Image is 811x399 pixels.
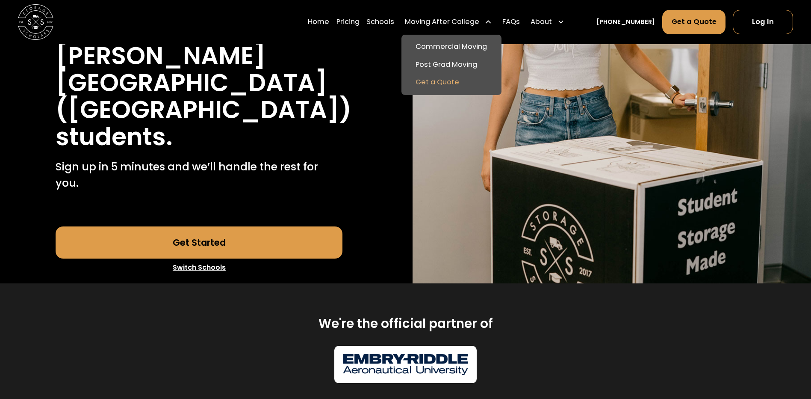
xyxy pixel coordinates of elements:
[56,159,342,191] p: Sign up in 5 minutes and we’ll handle the rest for you.
[18,4,53,40] img: Storage Scholars main logo
[405,56,498,74] a: Post Grad Moving
[662,10,726,34] a: Get a Quote
[56,226,342,259] a: Get Started
[405,38,498,56] a: Commercial Moving
[319,316,493,332] h2: We're the official partner of
[596,18,655,27] a: [PHONE_NUMBER]
[405,74,498,92] a: Get a Quote
[56,259,342,277] a: Switch Schools
[18,4,53,40] a: home
[56,15,351,123] h1: [PERSON_NAME]–[PERSON_NAME][GEOGRAPHIC_DATA] ([GEOGRAPHIC_DATA])
[336,10,360,35] a: Pricing
[56,123,173,150] h1: students.
[366,10,394,35] a: Schools
[733,10,793,34] a: Log In
[308,10,329,35] a: Home
[405,17,479,28] div: Moving After College
[401,10,495,35] div: Moving After College
[502,10,520,35] a: FAQs
[531,17,552,28] div: About
[527,10,568,35] div: About
[401,35,501,95] nav: Moving After College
